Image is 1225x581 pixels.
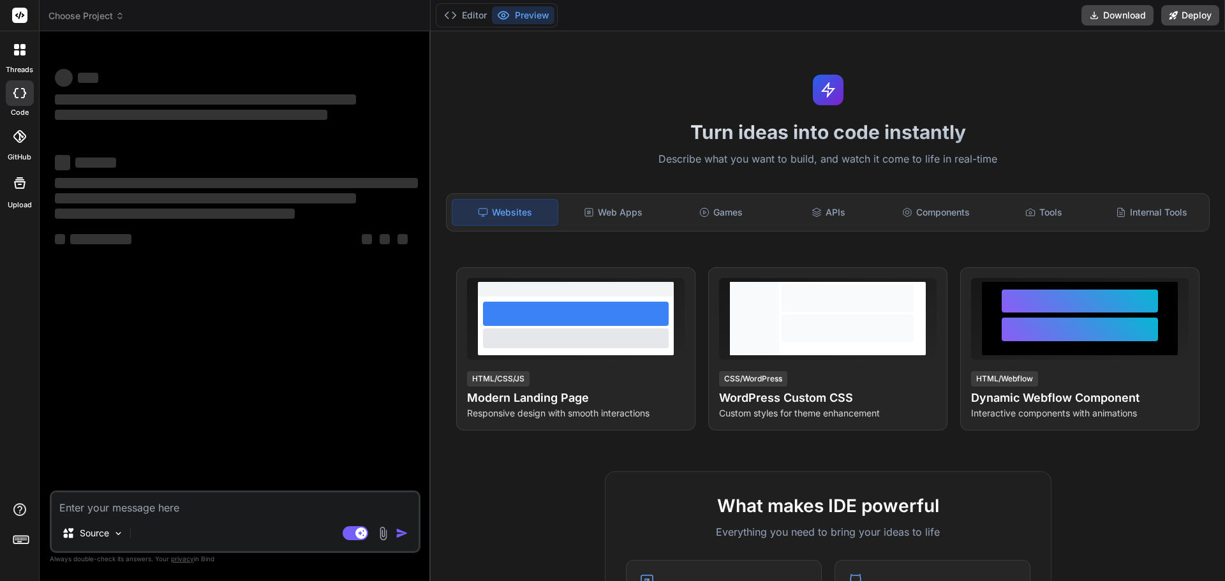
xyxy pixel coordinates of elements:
[467,407,685,420] p: Responsive design with smooth interactions
[55,178,418,188] span: ‌
[55,94,356,105] span: ‌
[380,234,390,244] span: ‌
[439,6,492,24] button: Editor
[719,371,787,386] div: CSS/WordPress
[669,199,774,226] div: Games
[55,234,65,244] span: ‌
[113,528,124,539] img: Pick Models
[55,110,327,120] span: ‌
[11,107,29,118] label: code
[467,389,685,407] h4: Modern Landing Page
[75,158,116,168] span: ‌
[55,209,295,219] span: ‌
[776,199,881,226] div: APIs
[376,526,390,541] img: attachment
[48,10,124,22] span: Choose Project
[1161,5,1219,26] button: Deploy
[78,73,98,83] span: ‌
[70,234,131,244] span: ‌
[626,524,1030,540] p: Everything you need to bring your ideas to life
[971,371,1038,386] div: HTML/Webflow
[8,152,31,163] label: GitHub
[55,193,356,203] span: ‌
[171,555,194,563] span: privacy
[991,199,1097,226] div: Tools
[492,6,554,24] button: Preview
[397,234,408,244] span: ‌
[467,371,530,386] div: HTML/CSS/JS
[719,407,937,420] p: Custom styles for theme enhancement
[6,64,33,75] label: threads
[561,199,666,226] div: Web Apps
[362,234,372,244] span: ‌
[1099,199,1204,226] div: Internal Tools
[1081,5,1154,26] button: Download
[438,151,1217,168] p: Describe what you want to build, and watch it come to life in real-time
[396,527,408,540] img: icon
[55,155,70,170] span: ‌
[884,199,989,226] div: Components
[971,407,1189,420] p: Interactive components with animations
[626,492,1030,519] h2: What makes IDE powerful
[80,527,109,540] p: Source
[719,389,937,407] h4: WordPress Custom CSS
[438,121,1217,143] h1: Turn ideas into code instantly
[452,199,558,226] div: Websites
[8,200,32,210] label: Upload
[50,553,420,565] p: Always double-check its answers. Your in Bind
[55,69,73,87] span: ‌
[971,389,1189,407] h4: Dynamic Webflow Component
